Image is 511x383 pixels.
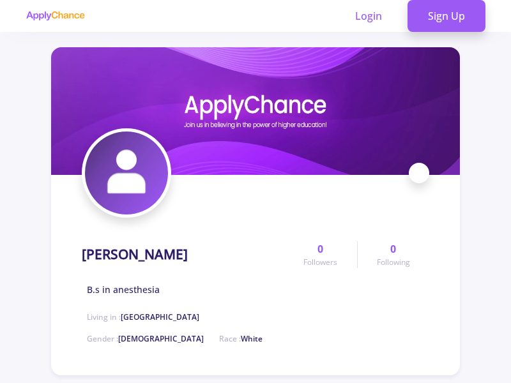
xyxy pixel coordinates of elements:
h1: [PERSON_NAME] [82,246,188,262]
a: 0Followers [284,241,356,268]
img: Behrooz Esmaeiliavatar [85,131,168,214]
span: [DEMOGRAPHIC_DATA] [118,333,204,344]
span: [GEOGRAPHIC_DATA] [121,312,199,322]
span: White [241,333,263,344]
a: 0Following [357,241,429,268]
span: Following [377,257,410,268]
span: B.s in anesthesia [87,283,160,296]
span: 0 [390,241,396,257]
span: Race : [219,333,263,344]
span: Living in : [87,312,199,322]
span: 0 [317,241,323,257]
span: Gender : [87,333,204,344]
span: Followers [303,257,337,268]
img: Behrooz Esmaeilicover image [51,47,460,175]
img: applychance logo text only [26,11,85,21]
